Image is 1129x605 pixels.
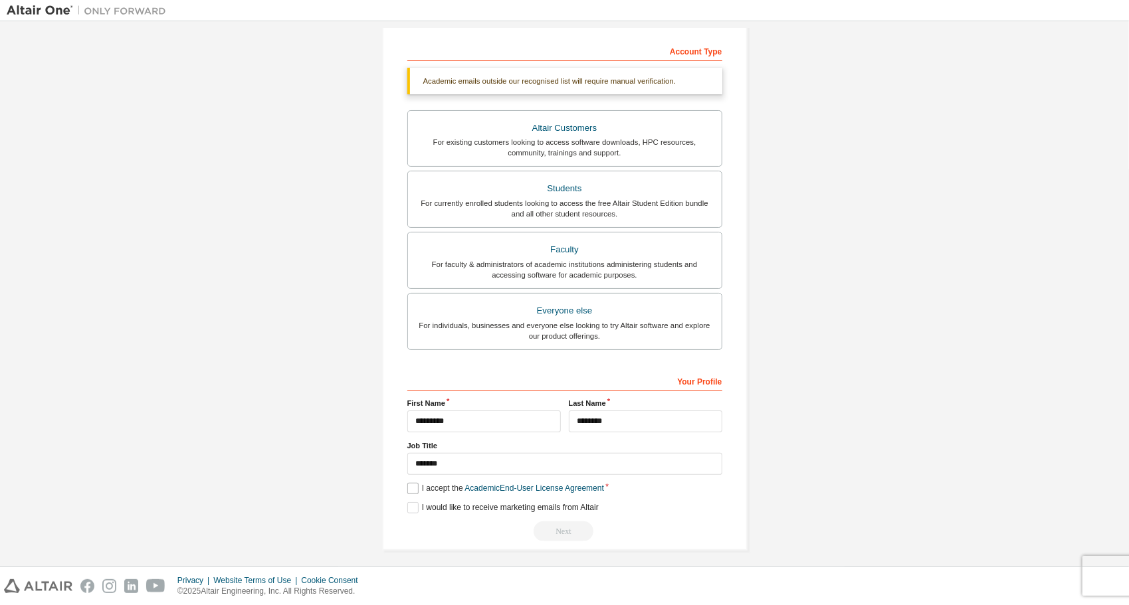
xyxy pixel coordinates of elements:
[124,579,138,593] img: linkedin.svg
[416,240,714,259] div: Faculty
[407,370,722,391] div: Your Profile
[213,575,301,586] div: Website Terms of Use
[407,483,604,494] label: I accept the
[146,579,165,593] img: youtube.svg
[407,502,599,513] label: I would like to receive marketing emails from Altair
[80,579,94,593] img: facebook.svg
[407,68,722,94] div: Academic emails outside our recognised list will require manual verification.
[4,579,72,593] img: altair_logo.svg
[102,579,116,593] img: instagram.svg
[407,40,722,61] div: Account Type
[407,398,561,408] label: First Name
[177,586,366,597] p: © 2025 Altair Engineering, Inc. All Rights Reserved.
[301,575,365,586] div: Cookie Consent
[177,575,213,586] div: Privacy
[465,483,604,493] a: Academic End-User License Agreement
[569,398,722,408] label: Last Name
[416,320,714,341] div: For individuals, businesses and everyone else looking to try Altair software and explore our prod...
[416,198,714,219] div: For currently enrolled students looking to access the free Altair Student Edition bundle and all ...
[416,137,714,158] div: For existing customers looking to access software downloads, HPC resources, community, trainings ...
[407,521,722,541] div: Read and acccept EULA to continue
[416,302,714,320] div: Everyone else
[7,4,173,17] img: Altair One
[416,119,714,137] div: Altair Customers
[407,440,722,451] label: Job Title
[416,179,714,198] div: Students
[416,259,714,280] div: For faculty & administrators of academic institutions administering students and accessing softwa...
